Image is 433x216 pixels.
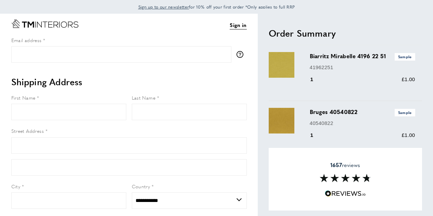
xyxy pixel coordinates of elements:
span: Email address [11,37,42,43]
span: reviews [330,161,360,168]
span: Sample [395,53,415,60]
a: Sign in [230,21,246,29]
span: Country [132,183,150,190]
button: More information [237,51,247,58]
span: Sign up to our newsletter [138,4,189,10]
span: for 10% off your first order *Only applies to full RRP [138,4,295,10]
span: First Name [11,94,36,101]
div: 1 [310,131,323,139]
img: Biarritz Mirabelle 4196 22 51 [269,52,294,78]
p: 40540822 [310,119,415,127]
a: Sign up to our newsletter [138,3,189,10]
img: Reviews.io 5 stars [325,190,366,197]
div: 1 [310,75,323,84]
p: 41962251 [310,63,415,72]
span: £1.00 [402,132,415,138]
h3: Bruges 40540822 [310,108,415,116]
a: Go to Home page [11,19,78,28]
span: City [11,183,21,190]
h2: Order Summary [269,27,422,39]
strong: 1657 [330,161,342,168]
img: Bruges 40540822 [269,108,294,134]
span: £1.00 [402,76,415,82]
span: Sample [395,109,415,116]
img: Reviews section [320,174,371,182]
h2: Shipping Address [11,76,247,88]
h3: Biarritz Mirabelle 4196 22 51 [310,52,415,60]
span: Last Name [132,94,156,101]
span: Street Address [11,127,44,134]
